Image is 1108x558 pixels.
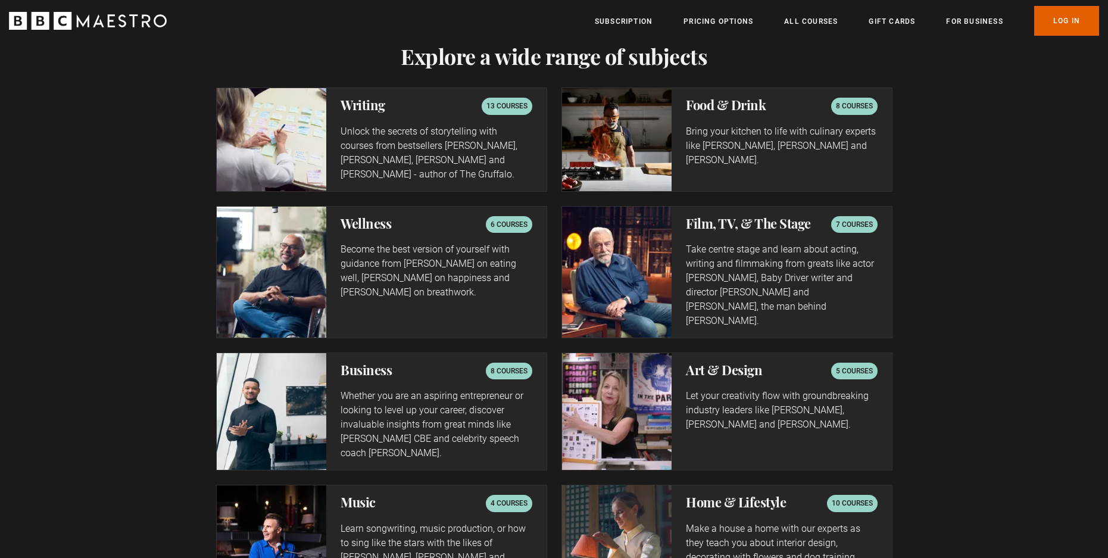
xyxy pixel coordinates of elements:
h2: Music [341,495,376,509]
h2: Film, TV, & The Stage [686,216,811,230]
p: 7 courses [836,219,873,230]
p: 10 courses [832,497,873,509]
p: 13 courses [486,100,528,112]
p: Take centre stage and learn about acting, writing and filmmaking from greats like actor [PERSON_N... [686,242,877,328]
p: Whether you are an aspiring entrepreneur or looking to level up your career, discover invaluable ... [341,389,532,460]
p: 8 courses [836,100,873,112]
a: All Courses [784,15,838,27]
nav: Primary [595,6,1099,36]
p: Become the best version of yourself with guidance from [PERSON_NAME] on eating well, [PERSON_NAME... [341,242,532,300]
h2: Business [341,363,392,377]
p: Let your creativity flow with groundbreaking industry leaders like [PERSON_NAME], [PERSON_NAME] a... [686,389,877,432]
h2: Art & Design [686,363,762,377]
h2: Explore a wide range of subjects [216,43,892,68]
h2: Writing [341,98,385,112]
p: 6 courses [491,219,528,230]
p: 4 courses [491,497,528,509]
a: Gift Cards [869,15,915,27]
a: For business [946,15,1003,27]
h2: Wellness [341,216,391,230]
p: Bring your kitchen to life with culinary experts like [PERSON_NAME], [PERSON_NAME] and [PERSON_NA... [686,124,877,167]
p: 8 courses [491,365,528,377]
a: Subscription [595,15,653,27]
p: 5 courses [836,365,873,377]
h2: Food & Drink [686,98,766,112]
a: Log In [1034,6,1099,36]
a: Pricing Options [683,15,753,27]
p: Unlock the secrets of storytelling with courses from bestsellers [PERSON_NAME], [PERSON_NAME], [P... [341,124,532,182]
h2: Home & Lifestyle [686,495,786,509]
svg: BBC Maestro [9,12,167,30]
